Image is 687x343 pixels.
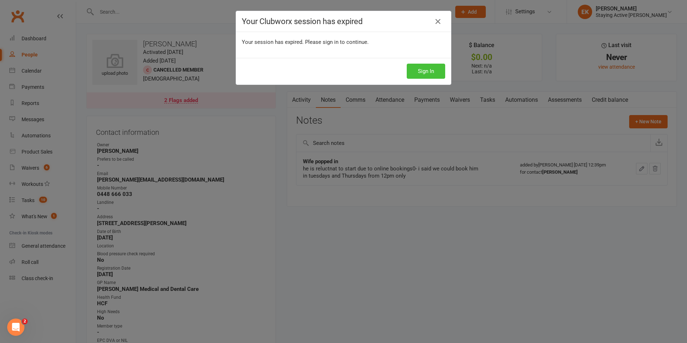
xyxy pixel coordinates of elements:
[432,16,444,27] a: Close
[22,319,28,324] span: 2
[407,64,445,79] button: Sign In
[7,319,24,336] iframe: Intercom live chat
[242,39,369,45] span: Your session has expired. Please sign in to continue.
[242,17,445,26] h4: Your Clubworx session has expired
